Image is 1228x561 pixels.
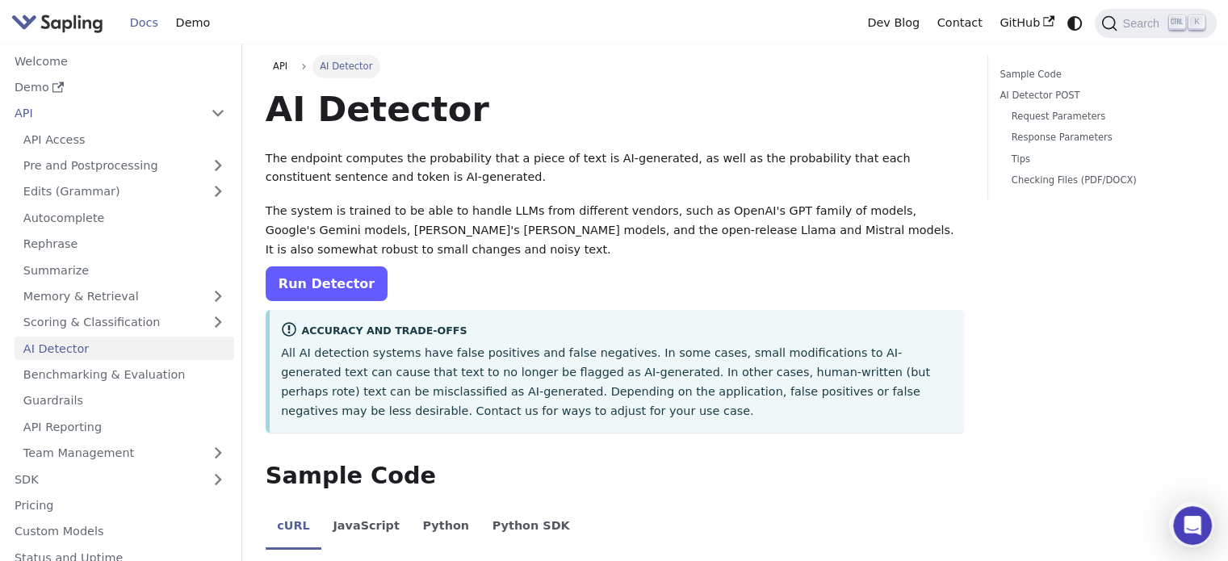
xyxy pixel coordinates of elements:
[281,321,953,341] div: Accuracy and Trade-offs
[411,505,480,551] li: Python
[266,462,964,491] h2: Sample Code
[6,520,234,543] a: Custom Models
[6,76,234,99] a: Demo
[15,154,234,178] a: Pre and Postprocessing
[266,149,964,188] p: The endpoint computes the probability that a piece of text is AI-generated, as well as the probab...
[1000,67,1199,82] a: Sample Code
[15,285,234,308] a: Memory & Retrieval
[15,442,234,465] a: Team Management
[1173,506,1212,545] iframe: Intercom live chat
[1169,502,1214,547] iframe: Intercom live chat discovery launcher
[266,87,964,131] h1: AI Detector
[11,11,109,35] a: Sapling.ai
[15,128,234,151] a: API Access
[1188,15,1205,30] kbd: K
[1012,173,1193,188] a: Checking Files (PDF/DOCX)
[6,467,202,491] a: SDK
[202,102,234,125] button: Collapse sidebar category 'API'
[266,266,388,301] a: Run Detector
[928,10,991,36] a: Contact
[121,10,167,36] a: Docs
[266,505,321,551] li: cURL
[15,206,234,229] a: Autocomplete
[15,337,234,360] a: AI Detector
[266,55,964,77] nav: Breadcrumbs
[202,467,234,491] button: Expand sidebar category 'SDK'
[15,258,234,282] a: Summarize
[15,311,234,334] a: Scoring & Classification
[15,363,234,387] a: Benchmarking & Evaluation
[11,11,103,35] img: Sapling.ai
[6,494,234,517] a: Pricing
[15,389,234,412] a: Guardrails
[6,102,202,125] a: API
[15,232,234,256] a: Rephrase
[858,10,928,36] a: Dev Blog
[1012,109,1193,124] a: Request Parameters
[1095,9,1216,38] button: Search (Ctrl+K)
[15,180,234,203] a: Edits (Grammar)
[167,10,219,36] a: Demo
[1117,17,1169,30] span: Search
[281,344,953,421] p: All AI detection systems have false positives and false negatives. In some cases, small modificat...
[991,10,1062,36] a: GitHub
[321,505,411,551] li: JavaScript
[15,415,234,438] a: API Reporting
[266,202,964,259] p: The system is trained to be able to handle LLMs from different vendors, such as OpenAI's GPT fami...
[480,505,581,551] li: Python SDK
[273,61,287,72] span: API
[1000,88,1199,103] a: AI Detector POST
[6,49,234,73] a: Welcome
[1012,152,1193,167] a: Tips
[266,55,295,77] a: API
[1012,130,1193,145] a: Response Parameters
[312,55,380,77] span: AI Detector
[1063,11,1087,35] button: Switch between dark and light mode (currently system mode)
